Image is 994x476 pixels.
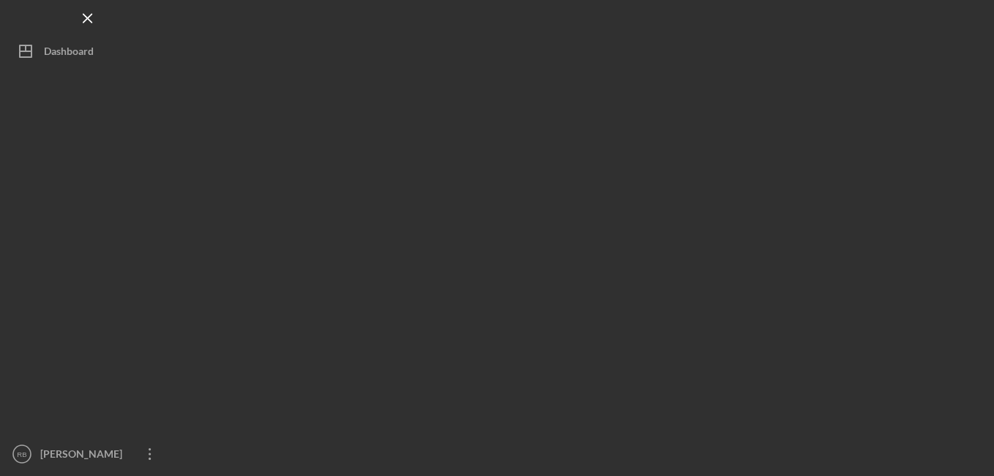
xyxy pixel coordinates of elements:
div: Dashboard [44,37,94,70]
text: RB [17,450,26,458]
button: Dashboard [7,37,168,66]
button: RB[PERSON_NAME] [7,439,168,469]
div: [PERSON_NAME] [37,439,132,472]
